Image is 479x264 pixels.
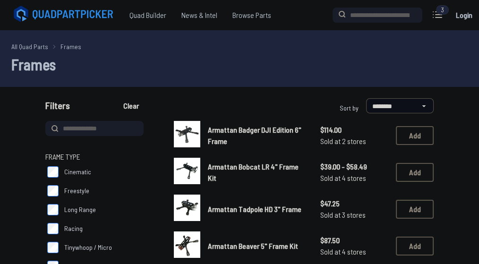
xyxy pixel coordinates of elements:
[320,246,388,257] span: Sold at 4 stores
[208,125,301,145] span: Armattan Badger DJI Edition 6" Frame
[47,223,59,234] input: Racing
[174,121,200,147] img: image
[45,151,80,162] span: Frame Type
[208,204,301,213] span: Armattan Tadpole HD 3" Frame
[11,53,468,76] h1: Frames
[11,42,48,51] a: All Quad Parts
[396,200,434,219] button: Add
[47,166,59,178] input: Cinematic
[396,163,434,182] button: Add
[208,241,298,250] span: Armattan Beaver 5" Frame Kit
[47,242,59,253] input: Tinywhoop / Micro
[208,204,305,215] a: Armattan Tadpole HD 3" Frame
[396,237,434,255] button: Add
[60,42,81,51] a: Frames
[320,136,388,147] span: Sold at 2 stores
[174,158,200,184] img: image
[320,198,388,209] span: $47.25
[320,172,388,184] span: Sold at 4 stores
[174,121,200,150] a: image
[174,195,200,224] a: image
[174,158,200,187] a: image
[225,6,279,25] a: Browse Parts
[174,231,200,258] img: image
[64,205,96,214] span: Long Range
[208,161,305,184] a: Armattan Bobcat LR 4" Frame Kit
[174,195,200,221] img: image
[340,104,359,112] span: Sort by
[115,98,147,113] button: Clear
[47,204,59,215] input: Long Range
[320,235,388,246] span: $87.50
[320,161,388,172] span: $39.00 - $58.49
[436,5,449,15] div: 3
[64,224,83,233] span: Racing
[208,124,305,147] a: Armattan Badger DJI Edition 6" Frame
[174,231,200,261] a: image
[453,6,475,25] a: Login
[64,186,89,196] span: Freestyle
[366,98,434,113] select: Sort by
[396,126,434,145] button: Add
[64,243,112,252] span: Tinywhoop / Micro
[45,98,70,117] span: Filters
[320,124,388,136] span: $114.00
[208,162,299,182] span: Armattan Bobcat LR 4" Frame Kit
[64,167,91,177] span: Cinematic
[208,240,305,252] a: Armattan Beaver 5" Frame Kit
[47,185,59,196] input: Freestyle
[320,209,388,221] span: Sold at 3 stores
[122,6,174,25] a: Quad Builder
[174,6,225,25] a: News & Intel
